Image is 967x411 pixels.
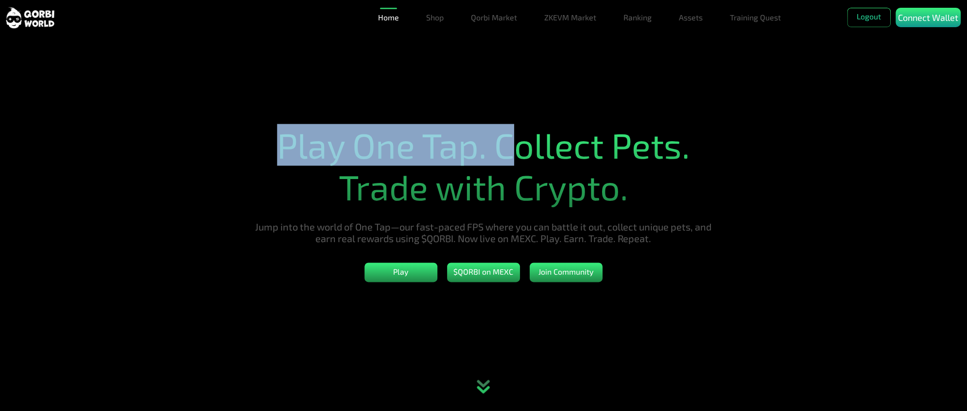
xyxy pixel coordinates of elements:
[726,8,785,27] a: Training Quest
[423,8,448,27] a: Shop
[898,11,959,24] p: Connect Wallet
[541,8,601,27] a: ZKEVM Market
[248,124,720,208] h1: Play One Tap. Collect Pets. Trade with Crypto.
[675,8,707,27] a: Assets
[462,367,505,411] div: animation
[375,8,403,27] a: Home
[530,263,603,282] button: Join Community
[847,8,891,27] button: Logout
[6,6,54,29] img: sticky brand-logo
[447,263,520,282] button: $QORBI on MEXC
[248,221,720,245] h5: Jump into the world of One Tap—our fast-paced FPS where you can battle it out, collect unique pet...
[364,263,437,282] button: Play
[467,8,521,27] a: Qorbi Market
[620,8,656,27] a: Ranking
